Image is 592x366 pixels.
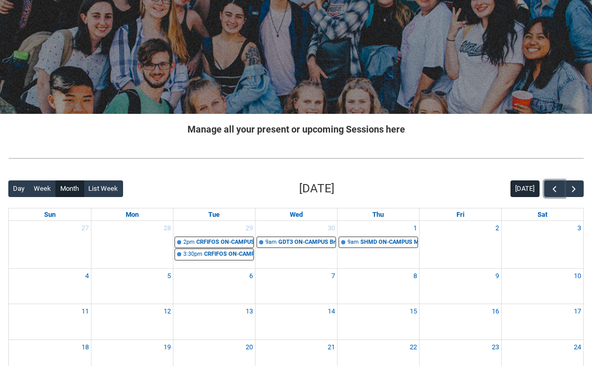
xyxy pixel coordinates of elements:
button: Next Month [564,180,584,198]
button: Day [8,180,30,197]
td: Go to May 1, 2025 [337,221,419,268]
a: Go to April 30, 2025 [326,221,337,236]
button: Week [29,180,56,197]
td: Go to May 14, 2025 [255,304,337,340]
a: Go to May 9, 2025 [493,269,501,283]
td: Go to April 27, 2025 [9,221,91,268]
a: Go to May 4, 2025 [83,269,91,283]
td: Go to May 17, 2025 [501,304,583,340]
a: Go to May 7, 2025 [329,269,337,283]
a: Go to April 29, 2025 [244,221,255,236]
td: Go to May 8, 2025 [337,268,419,304]
td: Go to May 9, 2025 [419,268,501,304]
div: GDT3 ON-CAMPUS Brand Experience STAGE 3 | [GEOGRAPHIC_DATA].) (capacity x20ppl) | [PERSON_NAME] [278,238,335,247]
a: Go to April 27, 2025 [79,221,91,236]
a: Thursday [370,208,386,221]
a: Go to May 3, 2025 [575,221,583,236]
a: Go to May 13, 2025 [244,304,255,319]
button: Month [56,180,84,197]
a: Go to May 22, 2025 [408,340,419,355]
td: Go to April 30, 2025 [255,221,337,268]
div: SHMD ON-CAMPUS Motion Design Group 1 | [GEOGRAPHIC_DATA] ([GEOGRAPHIC_DATA].) (capacity x25ppl, 1... [360,238,418,247]
a: Go to May 2, 2025 [493,221,501,236]
a: Go to May 17, 2025 [572,304,583,319]
td: Go to May 13, 2025 [173,304,255,340]
td: Go to May 2, 2025 [419,221,501,268]
td: Go to May 10, 2025 [501,268,583,304]
a: Go to May 8, 2025 [411,269,419,283]
a: Go to May 20, 2025 [244,340,255,355]
a: Go to May 23, 2025 [490,340,501,355]
a: Go to May 18, 2025 [79,340,91,355]
a: Go to May 12, 2025 [162,304,173,319]
div: 3:30pm [183,250,203,259]
td: Go to May 3, 2025 [501,221,583,268]
td: Go to May 15, 2025 [337,304,419,340]
a: Sunday [42,208,58,221]
img: REDU_GREY_LINE [8,153,584,163]
td: Go to April 28, 2025 [91,221,173,268]
a: Go to May 19, 2025 [162,340,173,355]
div: 2pm [183,238,195,247]
a: Go to May 15, 2025 [408,304,419,319]
td: Go to May 11, 2025 [9,304,91,340]
td: Go to May 16, 2025 [419,304,501,340]
h2: Manage all your present or upcoming Sessions here [8,122,584,136]
td: Go to April 29, 2025 [173,221,255,268]
a: Go to May 11, 2025 [79,304,91,319]
h2: [DATE] [299,180,334,198]
a: Tuesday [206,208,222,221]
a: Wednesday [288,208,305,221]
a: Monday [124,208,141,221]
button: [DATE] [510,180,540,197]
td: Go to May 4, 2025 [9,268,91,304]
a: Saturday [535,208,549,221]
button: Previous Month [544,180,564,198]
td: Go to May 7, 2025 [255,268,337,304]
a: Go to May 14, 2025 [326,304,337,319]
div: 9am [265,238,277,247]
div: 9am [347,238,359,247]
a: Go to May 24, 2025 [572,340,583,355]
div: CRFIFOS ON-CAMPUS Industry Foundations for DSM/PH/GDD (Lecture) | Studio 7 ([PERSON_NAME].) (capa... [196,238,253,247]
button: List Week [84,180,123,197]
a: Go to May 16, 2025 [490,304,501,319]
a: Go to May 21, 2025 [326,340,337,355]
td: Go to May 6, 2025 [173,268,255,304]
td: Go to May 12, 2025 [91,304,173,340]
td: Go to May 5, 2025 [91,268,173,304]
a: Friday [454,208,466,221]
a: Go to May 10, 2025 [572,269,583,283]
a: Go to April 28, 2025 [162,221,173,236]
div: CRFIFOS ON-CAMPUS Industry Foundations for DSM/PH/GDD (Tutorial) | Studio 7 ([PERSON_NAME] St.) (... [204,250,253,259]
a: Go to May 5, 2025 [165,269,173,283]
a: Go to May 1, 2025 [411,221,419,236]
a: Go to May 6, 2025 [247,269,255,283]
